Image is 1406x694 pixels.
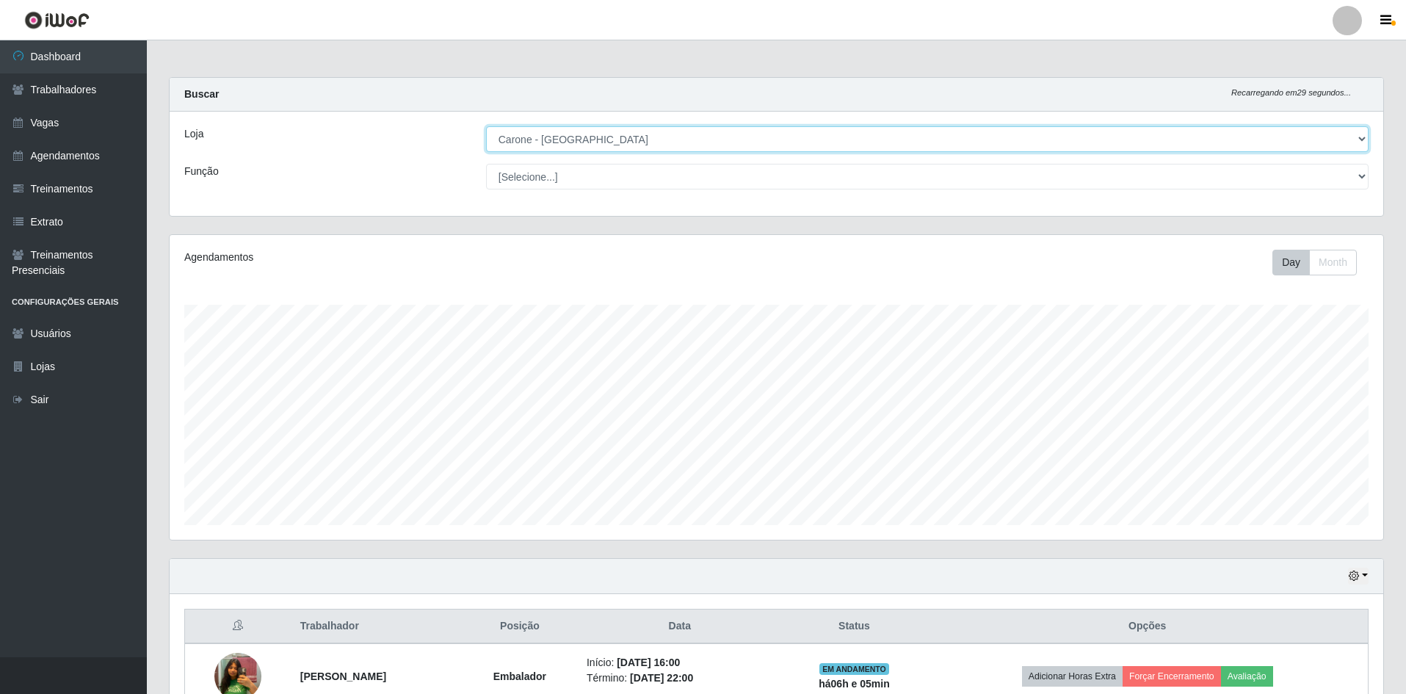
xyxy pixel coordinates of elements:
[493,670,546,682] strong: Embalador
[617,657,680,668] time: [DATE] 16:00
[462,610,578,644] th: Posição
[300,670,386,682] strong: [PERSON_NAME]
[24,11,90,29] img: CoreUI Logo
[1231,88,1351,97] i: Recarregando em 29 segundos...
[1272,250,1369,275] div: Toolbar with button groups
[1309,250,1357,275] button: Month
[1272,250,1310,275] button: Day
[578,610,782,644] th: Data
[630,672,693,684] time: [DATE] 22:00
[927,610,1368,644] th: Opções
[184,164,219,179] label: Função
[291,610,462,644] th: Trabalhador
[782,610,927,644] th: Status
[819,678,890,690] strong: há 06 h e 05 min
[1272,250,1357,275] div: First group
[1022,666,1123,687] button: Adicionar Horas Extra
[184,250,665,265] div: Agendamentos
[184,126,203,142] label: Loja
[819,663,889,675] span: EM ANDAMENTO
[587,670,773,686] li: Término:
[587,655,773,670] li: Início:
[1123,666,1221,687] button: Forçar Encerramento
[1221,666,1273,687] button: Avaliação
[184,88,219,100] strong: Buscar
